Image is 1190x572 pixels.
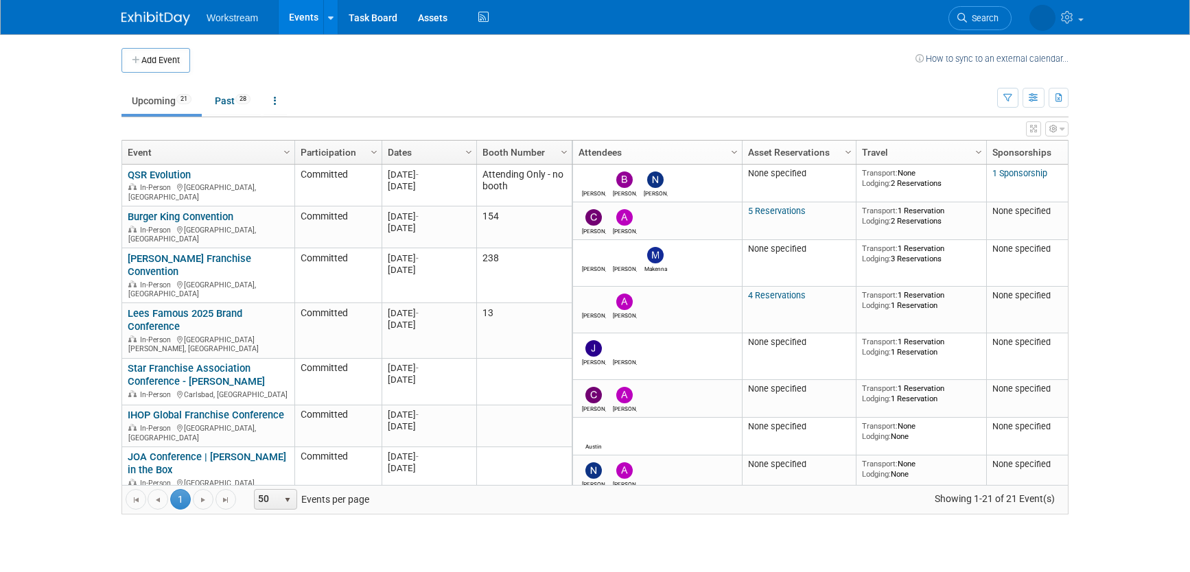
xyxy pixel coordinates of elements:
span: None specified [748,421,806,431]
div: [GEOGRAPHIC_DATA], [GEOGRAPHIC_DATA] [128,224,288,244]
td: Committed [294,206,382,248]
img: Makenna Clark [647,247,664,263]
span: - [416,253,419,263]
img: ExhibitDay [121,12,190,25]
a: 4 Reservations [748,290,806,300]
img: Andrew Walters [616,387,633,403]
img: Josh Lu [585,247,602,263]
td: Committed [294,359,382,405]
span: None specified [748,383,806,394]
a: 1 Sponsorship [992,168,1047,178]
div: Chris Connelly [582,403,606,412]
div: 1 Reservation 1 Reservation [862,383,981,403]
span: Transport: [862,337,898,346]
td: Attending Only - no booth [476,165,572,206]
span: 21 [176,94,191,104]
span: Transport: [862,459,898,468]
button: Add Event [121,48,190,73]
span: None specified [992,421,1051,431]
div: Xavier Montalvo [613,263,637,272]
span: Lodging: [862,394,891,403]
div: Nick Walters [582,479,606,488]
td: Committed [294,447,382,502]
img: In-Person Event [128,183,137,190]
span: 28 [235,94,250,104]
div: [DATE] [388,462,470,474]
img: Andrew Walters [616,294,633,310]
td: Committed [294,303,382,358]
div: 1 Reservation 1 Reservation [862,290,981,310]
div: [DATE] [388,374,470,385]
div: [DATE] [388,169,470,180]
div: Benjamin Guyaux [613,188,637,197]
span: In-Person [140,226,175,235]
img: Jacob Davis [585,340,602,357]
a: Go to the next page [193,489,213,510]
a: Column Settings [557,141,572,161]
div: [DATE] [388,451,470,462]
span: In-Person [140,281,175,289]
a: Go to the previous page [148,489,168,510]
div: Makenna Clark [644,263,668,272]
span: Transport: [862,421,898,431]
span: Transport: [862,290,898,300]
a: Participation [301,141,373,164]
a: [PERSON_NAME] Franchise Convention [128,252,251,278]
img: In-Person Event [128,335,137,342]
div: Andrew Walters [613,403,637,412]
a: Past28 [205,88,261,114]
td: 154 [476,206,572,248]
span: None specified [992,290,1051,300]
div: [DATE] [388,319,470,331]
a: Asset Reservations [748,141,847,164]
div: [DATE] [388,420,470,432]
div: Andrew Walters [613,479,637,488]
span: Column Settings [463,147,474,158]
div: Jean Rocha [613,357,637,366]
a: Travel [862,141,977,164]
a: Attendees [579,141,733,164]
div: Xavier Montalvo [582,310,606,319]
img: Xavier Montalvo [616,247,633,263]
div: Chris Connelly [582,226,606,235]
span: In-Person [140,479,175,488]
span: Showing 1-21 of 21 Event(s) [922,489,1068,508]
img: In-Person Event [128,281,137,287]
span: None specified [748,337,806,347]
a: Upcoming21 [121,88,202,114]
span: Transport: [862,206,898,215]
div: 1 Reservation 3 Reservations [862,243,981,263]
div: [DATE] [388,252,470,264]
div: Josh Lu [582,263,606,272]
span: None specified [992,337,1051,347]
span: Lodging: [862,469,891,479]
a: JOA Conference | [PERSON_NAME] in the Box [128,451,286,476]
a: Lees Famous 2025 Brand Conference [128,307,242,333]
span: In-Person [140,335,175,344]
a: Sponsorships [992,141,1080,164]
div: [GEOGRAPHIC_DATA], [GEOGRAPHIC_DATA] [128,422,288,442]
img: Tatia Meghdadi [1029,5,1055,31]
div: [DATE] [388,307,470,319]
div: [DATE] [388,211,470,222]
div: None None [862,459,981,479]
div: Carlsbad, [GEOGRAPHIC_DATA] [128,388,288,400]
img: In-Person Event [128,479,137,486]
span: Column Settings [843,147,854,158]
span: - [416,211,419,222]
span: Column Settings [729,147,740,158]
span: - [416,308,419,318]
img: Chris Connelly [585,387,602,403]
img: Nicole Kim [647,171,664,188]
img: Nick Walters [585,462,602,479]
span: Lodging: [862,178,891,188]
span: - [416,409,419,420]
span: None specified [748,168,806,178]
div: None 2 Reservations [862,168,981,188]
span: Lodging: [862,216,891,226]
div: Andrew Walters [613,226,637,235]
span: In-Person [140,424,175,433]
div: [DATE] [388,180,470,192]
span: Transport: [862,168,898,178]
img: Austin Truong [585,425,602,441]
